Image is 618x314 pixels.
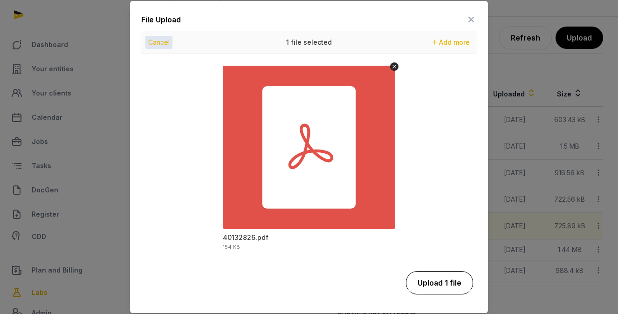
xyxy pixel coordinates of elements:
[428,36,474,49] button: Add more files
[141,31,477,264] div: Uppy Dashboard
[145,36,172,49] button: Cancel
[406,271,473,294] button: Upload 1 file
[239,31,379,54] div: 1 file selected
[439,38,470,46] span: Add more
[141,14,181,25] div: File Upload
[223,233,268,242] div: 40132826.pdf
[223,245,240,250] div: 154 KB
[390,62,398,71] button: Remove file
